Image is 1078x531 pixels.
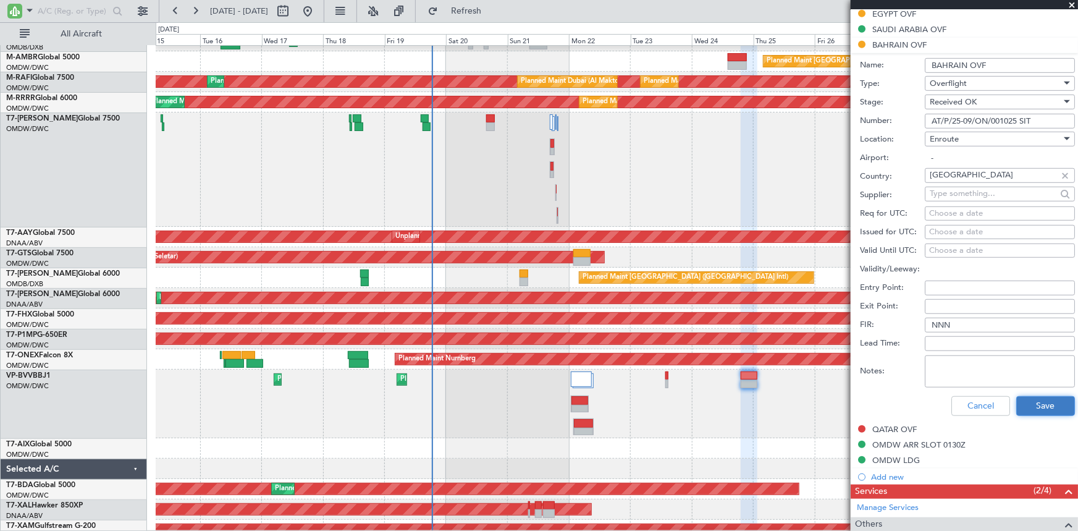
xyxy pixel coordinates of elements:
label: Validity/Leeway: [860,263,925,276]
div: Planned Maint Dubai (Al Maktoum Intl) [275,480,397,498]
div: Planned Maint Dubai (Al Maktoum Intl) [160,289,282,307]
a: T7-AIXGlobal 5000 [6,441,72,448]
div: EGYPT OVF [872,9,916,19]
div: Planned Maint Dubai (Al Maktoum Intl) [400,370,522,389]
label: Type: [860,78,925,90]
div: Wed 24 [692,34,754,45]
a: T7-GTSGlobal 7500 [6,250,74,257]
span: M-AMBR [6,54,38,61]
div: QATAR OVF [872,424,917,435]
span: T7-XAL [6,502,32,509]
label: FIR: [860,319,925,331]
div: Choose a date [929,208,1071,220]
div: SAUDI ARABIA OVF [872,24,946,35]
a: T7-AAYGlobal 7500 [6,229,75,237]
div: [DATE] [158,25,179,35]
button: All Aircraft [14,24,134,44]
a: OMDB/DXB [6,43,43,52]
div: Mon 15 [138,34,200,45]
div: OMDW ARR SLOT 0130Z [872,440,966,450]
span: T7-[PERSON_NAME] [6,115,78,122]
a: OMDW/DWC [6,341,49,350]
label: Stage: [860,96,925,109]
label: Exit Point: [860,300,925,313]
a: M-RRRRGlobal 6000 [6,95,77,102]
a: M-RAFIGlobal 7500 [6,74,74,82]
a: Manage Services [857,502,919,514]
a: M-AMBRGlobal 5000 [6,54,80,61]
div: Mon 22 [569,34,631,45]
span: T7-BDA [6,482,33,489]
a: T7-[PERSON_NAME]Global 6000 [6,291,120,298]
input: Type something... [930,184,1056,203]
a: T7-[PERSON_NAME]Global 6000 [6,270,120,278]
span: [DATE] - [DATE] [210,6,268,17]
div: Fri 19 [385,34,447,45]
button: Refresh [422,1,496,21]
a: OMDW/DWC [6,259,49,268]
div: Wed 17 [262,34,324,45]
a: T7-P1MPG-650ER [6,331,67,339]
div: Planned Maint [GEOGRAPHIC_DATA] (Seletar) [767,52,912,70]
span: T7-GTS [6,250,32,257]
div: Thu 25 [754,34,815,45]
label: Issued for UTC: [860,226,925,239]
label: Airport: [860,152,925,164]
div: Planned Maint Dubai (Al Maktoum Intl) [277,370,399,389]
label: Lead Time: [860,338,925,350]
div: Planned Maint Dubai (Al Maktoum Intl) [644,72,765,91]
a: DNAA/ABV [6,511,43,520]
div: Planned Maint Nurnberg [398,350,476,368]
span: T7-FHX [6,311,32,318]
span: T7-XAM [6,522,35,530]
a: OMDW/DWC [6,381,49,391]
a: OMDW/DWC [6,63,49,72]
a: OMDW/DWC [6,320,49,329]
label: Entry Point: [860,282,925,294]
span: Received OK [930,96,977,108]
a: DNAA/ABV [6,239,43,248]
div: Planned Maint Dubai (Al Maktoum Intl) [521,72,642,91]
div: Sun 21 [508,34,570,45]
a: T7-XAMGulfstream G-200 [6,522,96,530]
label: Number: [860,115,925,127]
span: T7-P1MP [6,331,37,339]
div: Fri 26 [815,34,877,45]
div: Choose a date [929,245,1071,257]
div: Thu 18 [323,34,385,45]
label: Name: [860,59,925,72]
a: DNAA/ABV [6,300,43,309]
div: Planned Maint Dubai (Al Maktoum Intl) [211,72,332,91]
span: M-RAFI [6,74,32,82]
div: Tue 23 [631,34,693,45]
input: NNN [925,318,1075,333]
a: OMDW/DWC [6,491,49,500]
div: Planned Maint Dubai (Al Maktoum Intl) [583,93,704,111]
div: Sat 20 [446,34,508,45]
div: Tue 16 [200,34,262,45]
a: VP-BVVBBJ1 [6,372,51,380]
span: T7-AAY [6,229,33,237]
div: OMDW LDG [872,455,920,465]
span: VP-BVV [6,372,33,380]
a: OMDW/DWC [6,450,49,459]
label: Location: [860,134,925,146]
span: Enroute [930,134,959,145]
span: Services [855,485,887,499]
div: Choose a date [929,226,1071,239]
label: Notes: [860,365,925,378]
a: T7-BDAGlobal 5000 [6,482,75,489]
span: M-RRRR [6,95,35,102]
span: (2/4) [1034,484,1051,497]
span: Overflight [930,78,967,89]
a: T7-[PERSON_NAME]Global 7500 [6,115,120,122]
label: Valid Until UTC: [860,245,925,257]
a: OMDB/DXB [6,279,43,289]
div: Planned Maint [GEOGRAPHIC_DATA] ([GEOGRAPHIC_DATA] Intl) [583,268,789,287]
label: Country: [860,171,925,183]
label: Req for UTC: [860,208,925,220]
span: All Aircraft [32,30,130,38]
div: Unplanned Maint [GEOGRAPHIC_DATA] (Al Maktoum Intl) [395,227,578,246]
a: OMDW/DWC [6,124,49,134]
a: T7-ONEXFalcon 8X [6,352,73,359]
